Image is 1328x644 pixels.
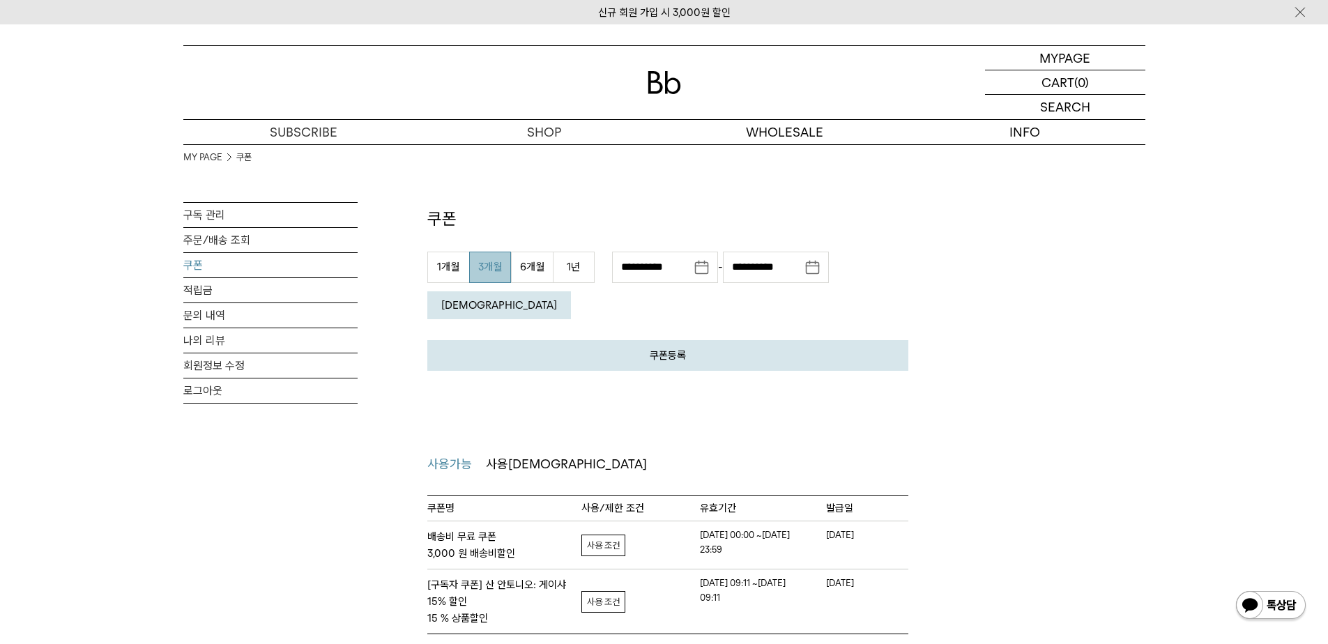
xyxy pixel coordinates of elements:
[598,6,731,19] a: 신규 회원 가입 시 3,000원 할인
[553,252,595,283] button: 1년
[183,228,358,252] a: 주문/배송 조회
[1074,70,1089,94] p: (0)
[1040,95,1090,119] p: SEARCH
[1041,70,1074,94] p: CART
[183,253,358,277] a: 쿠폰
[427,454,472,475] span: 사용가능
[427,454,486,475] a: 사용가능
[183,151,222,164] a: MY PAGE
[826,528,908,562] td: [DATE]
[985,46,1145,70] a: MYPAGE
[1235,590,1307,623] img: 카카오톡 채널 1:1 채팅 버튼
[427,340,908,371] a: 쿠폰등록
[700,528,791,558] em: [DATE] 00:00 ~[DATE] 23:59
[826,576,908,627] td: [DATE]
[183,328,358,353] a: 나의 리뷰
[427,291,571,319] button: [DEMOGRAPHIC_DATA]
[612,252,829,283] div: -
[183,303,358,328] a: 문의 내역
[511,252,553,283] button: 6개월
[183,203,358,227] a: 구독 관리
[183,378,358,403] a: 로그아웃
[664,120,905,144] p: WHOLESALE
[236,151,252,164] a: 쿠폰
[700,576,791,606] em: [DATE] 09:11 ~[DATE] 09:11
[441,299,557,312] em: [DEMOGRAPHIC_DATA]
[581,496,700,521] th: 사용/제한 조건
[427,207,908,231] p: 쿠폰
[427,528,581,562] strong: 배송비 무료 쿠폰 3,000 원 배송비할인
[469,252,511,283] button: 3개월
[486,454,661,475] a: 사용[DEMOGRAPHIC_DATA]
[427,576,581,627] strong: [구독자 쿠폰] 산 안토니오: 게이샤 15% 할인 15 % 상품할인
[700,496,827,521] th: 유효기간
[427,496,581,521] th: 쿠폰명
[905,120,1145,144] p: INFO
[183,278,358,302] a: 적립금
[1039,46,1090,70] p: MYPAGE
[427,252,469,283] button: 1개월
[424,120,664,144] a: SHOP
[650,349,686,362] em: 쿠폰등록
[486,457,647,471] span: 사용[DEMOGRAPHIC_DATA]
[183,353,358,378] a: 회원정보 수정
[648,71,681,94] img: 로고
[183,120,424,144] a: SUBSCRIBE
[985,70,1145,95] a: CART (0)
[826,496,908,521] th: 발급일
